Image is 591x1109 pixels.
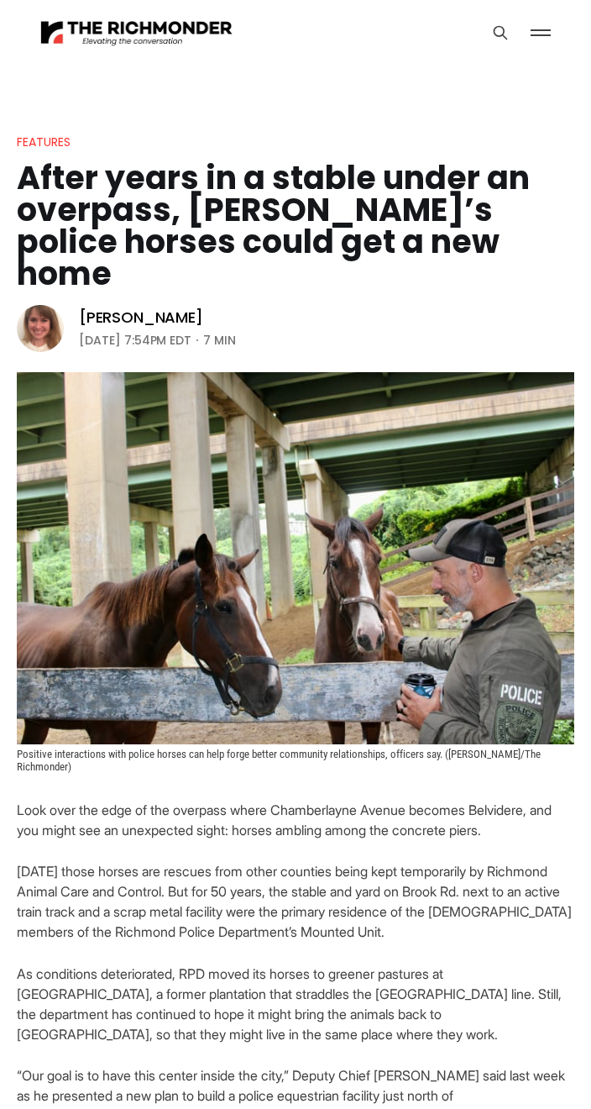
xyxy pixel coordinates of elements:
span: Positive interactions with police horses can help forge better community relationships, officers ... [17,748,543,773]
iframe: portal-trigger [450,1027,591,1109]
img: Sarah Vogelsong [17,305,64,352]
time: [DATE] 7:54PM EDT [79,330,191,350]
p: As conditions deteriorated, RPD moved its horses to greener pastures at [GEOGRAPHIC_DATA], a form... [17,964,574,1044]
span: 7 min [203,330,236,350]
h1: After years in a stable under an overpass, [PERSON_NAME]’s police horses could get a new home [17,162,574,290]
a: [PERSON_NAME] [79,307,203,328]
a: Features [17,134,71,150]
p: Look over the edge of the overpass where Chamberlayne Avenue becomes Belvidere, and you might see... [17,800,574,840]
img: After years in a stable under an overpass, Richmond’s police horses could get a new home [17,372,574,744]
p: [DATE] those horses are rescues from other counties being kept temporarily by Richmond Animal Car... [17,861,574,942]
button: Search this site [488,20,513,45]
img: The Richmonder [40,18,233,47]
